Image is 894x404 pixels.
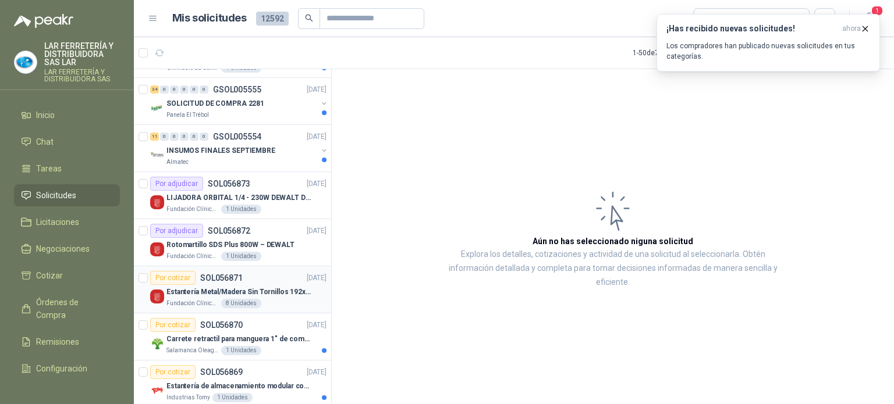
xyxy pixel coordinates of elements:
[859,8,880,29] button: 1
[172,10,247,27] h1: Mis solicitudes
[150,148,164,162] img: Company Logo
[36,135,54,148] span: Chat
[36,189,76,202] span: Solicitudes
[307,367,327,378] p: [DATE]
[213,85,261,94] p: GSOL005555
[166,98,264,109] p: SOLICITUD DE COMPRA 2281
[15,51,37,73] img: Company Logo
[166,334,311,345] p: Carrete retractil para manguera 1" de combustible
[170,133,179,141] div: 0
[166,110,209,120] p: Panela El Trébol
[150,337,164,351] img: Company Logo
[150,195,164,209] img: Company Logo
[14,131,120,153] a: Chat
[36,362,87,375] span: Configuración
[14,184,120,206] a: Solicitudes
[150,133,159,141] div: 11
[166,158,189,167] p: Almatec
[190,133,198,141] div: 0
[36,269,63,282] span: Cotizar
[14,14,73,28] img: Logo peakr
[166,393,210,402] p: Industrias Tomy
[36,242,90,255] span: Negociaciones
[170,85,179,94] div: 0
[150,318,196,332] div: Por cotizar
[150,177,203,191] div: Por adjudicar
[150,242,164,256] img: Company Logo
[307,178,327,190] p: [DATE]
[307,131,327,142] p: [DATE]
[448,248,778,289] p: Explora los detalles, cotizaciones y actividad de una solicitud al seleccionarla. Obtén informaci...
[166,205,219,214] p: Fundación Clínica Shaio
[200,85,208,94] div: 0
[134,219,331,266] a: Por adjudicarSOL056872[DATE] Company LogoRotomartillo SDS Plus 800W – DEWALTFundación Clínica Sha...
[14,264,120,287] a: Cotizar
[150,83,329,120] a: 34 0 0 0 0 0 GSOL005555[DATE] Company LogoSOLICITUD DE COMPRA 2281Panela El Trébol
[666,24,838,34] h3: ¡Has recibido nuevas solicitudes!
[221,299,261,308] div: 8 Unidades
[180,85,189,94] div: 0
[150,384,164,398] img: Company Logo
[305,14,313,22] span: search
[256,12,289,26] span: 12592
[633,44,708,62] div: 1 - 50 de 7257
[44,42,120,66] p: LAR FERRETERÍA Y DISTRIBUIDORA SAS LAR
[307,273,327,284] p: [DATE]
[166,252,219,261] p: Fundación Clínica Shaio
[160,85,169,94] div: 0
[134,172,331,219] a: Por adjudicarSOL056873[DATE] Company LogoLIJADORA ORBITAL 1/4 - 230W DEWALT DWE6411-B3Fundación C...
[200,368,243,376] p: SOL056869
[166,381,311,392] p: Estantería de almacenamiento modular con organizadores abiertos
[307,84,327,95] p: [DATE]
[36,216,79,228] span: Licitaciones
[160,133,169,141] div: 0
[166,239,295,251] p: Rotomartillo SDS Plus 800W – DEWALT
[150,289,164,303] img: Company Logo
[842,24,861,34] span: ahora
[657,14,880,71] button: ¡Has recibido nuevas solicitudes!ahora Los compradores han publicado nuevas solicitudes en tus ca...
[200,133,208,141] div: 0
[213,133,261,141] p: GSOL005554
[14,238,120,260] a: Negociaciones
[307,320,327,331] p: [DATE]
[166,192,311,203] p: LIJADORA ORBITAL 1/4 - 230W DEWALT DWE6411-B3
[166,145,275,156] p: INSUMOS FINALES SEPTIEMBRE
[200,321,243,329] p: SOL056870
[208,227,250,235] p: SOL056872
[221,252,261,261] div: 1 Unidades
[14,211,120,233] a: Licitaciones
[701,12,725,25] div: Todas
[134,313,331,360] a: Por cotizarSOL056870[DATE] Company LogoCarrete retractil para manguera 1" de combustibleSalamanca...
[150,130,329,167] a: 11 0 0 0 0 0 GSOL005554[DATE] Company LogoINSUMOS FINALES SEPTIEMBREAlmatec
[190,85,198,94] div: 0
[14,158,120,180] a: Tareas
[14,291,120,326] a: Órdenes de Compra
[36,162,62,175] span: Tareas
[212,393,253,402] div: 1 Unidades
[871,5,884,16] span: 1
[14,331,120,353] a: Remisiones
[208,180,250,188] p: SOL056873
[180,133,189,141] div: 0
[221,205,261,214] div: 1 Unidades
[150,271,196,285] div: Por cotizar
[36,109,55,121] span: Inicio
[666,41,870,62] p: Los compradores han publicado nuevas solicitudes en tus categorías.
[134,266,331,313] a: Por cotizarSOL056871[DATE] Company LogoEstantería Metal/Madera Sin Tornillos 192x100x50 cm 5 Nive...
[36,335,79,348] span: Remisiones
[44,69,120,83] p: LAR FERRETERÍA Y DISTRIBUIDORA SAS
[166,346,219,355] p: Salamanca Oleaginosas SAS
[307,226,327,237] p: [DATE]
[14,104,120,126] a: Inicio
[221,346,261,355] div: 1 Unidades
[150,365,196,379] div: Por cotizar
[166,299,219,308] p: Fundación Clínica Shaio
[533,235,693,248] h3: Aún no has seleccionado niguna solicitud
[150,101,164,115] img: Company Logo
[200,274,243,282] p: SOL056871
[150,85,159,94] div: 34
[36,296,109,321] span: Órdenes de Compra
[14,357,120,380] a: Configuración
[166,287,311,298] p: Estantería Metal/Madera Sin Tornillos 192x100x50 cm 5 Niveles Gris
[150,224,203,238] div: Por adjudicar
